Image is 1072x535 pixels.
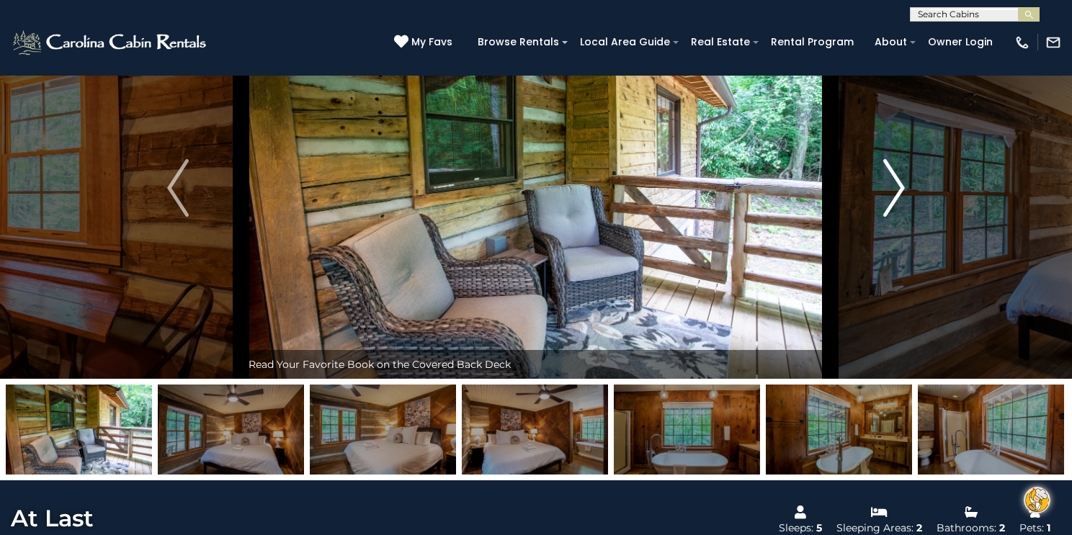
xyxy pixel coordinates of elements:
a: My Favs [394,35,456,50]
a: Browse Rentals [470,31,566,53]
a: Owner Login [921,31,1000,53]
img: arrow [883,159,905,217]
img: 164708955 [462,385,608,475]
img: 164708957 [766,385,912,475]
a: Real Estate [684,31,757,53]
img: 164708973 [6,385,152,475]
img: 164708959 [310,385,456,475]
a: About [867,31,914,53]
img: mail-regular-white.png [1045,35,1061,50]
img: 164708958 [918,385,1064,475]
div: Read Your Favorite Book on the Covered Back Deck [241,350,831,379]
a: Local Area Guide [573,31,677,53]
img: White-1-2.png [11,28,210,57]
img: 164708954 [158,385,304,475]
img: arrow [167,159,189,217]
img: phone-regular-white.png [1014,35,1030,50]
img: 164708956 [614,385,760,475]
a: Rental Program [764,31,861,53]
span: My Favs [411,35,452,50]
